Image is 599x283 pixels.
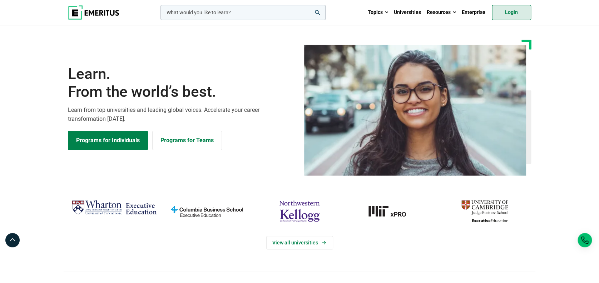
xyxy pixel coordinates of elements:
[68,65,295,101] h1: Learn.
[350,197,435,225] a: MIT-xPRO
[350,197,435,225] img: MIT xPRO
[68,131,148,150] a: Explore Programs
[257,197,342,225] img: northwestern-kellogg
[68,83,295,101] span: From the world’s best.
[164,197,249,225] img: columbia-business-school
[160,5,326,20] input: woocommerce-product-search-field-0
[492,5,531,20] a: Login
[442,197,528,225] img: cambridge-judge-business-school
[68,105,295,124] p: Learn from top universities and leading global voices. Accelerate your career transformation [DATE].
[266,236,333,249] a: View Universities
[152,131,222,150] a: Explore for Business
[304,45,526,176] img: Learn from the world's best
[71,197,157,218] img: Wharton Executive Education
